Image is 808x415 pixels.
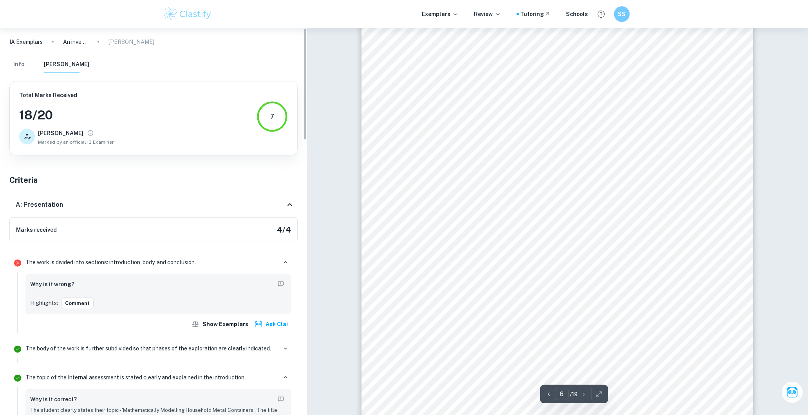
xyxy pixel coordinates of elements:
button: Ask Clai [253,317,291,331]
button: Report mistake/confusion [275,279,286,290]
img: Clastify logo [163,6,213,22]
div: 7 [270,112,274,121]
button: Help and Feedback [595,7,608,21]
button: Report mistake/confusion [275,394,286,405]
h6: A: Presentation [16,200,63,209]
p: An investigation into the most suitable container(s) to store a hot beverage [63,38,88,46]
h6: Why is it correct? [30,395,77,404]
h6: Marks received [16,226,57,234]
p: The work is divided into sections: introduction, body, and conclusion. [25,258,196,267]
p: The topic of the Internal assessment is stated clearly and explained in the introduction [25,373,244,382]
h5: 4 / 4 [277,224,291,236]
svg: Incorrect [13,258,22,268]
h6: SS [617,10,626,18]
a: Schools [566,10,588,18]
button: Ask Clai [781,381,803,403]
p: Highlights: [30,299,58,307]
h5: Criteria [9,174,298,186]
button: Info [9,56,28,73]
svg: Correct [13,345,22,354]
h3: 18 / 20 [19,106,114,125]
a: Tutoring [521,10,551,18]
h6: [PERSON_NAME] [38,129,83,137]
button: Show exemplars [190,317,251,331]
span: Marked by an official IB Examiner [38,139,114,146]
button: View full profile [85,128,96,139]
button: [PERSON_NAME] [44,56,89,73]
h6: Total Marks Received [19,91,114,99]
button: Comment [61,298,94,309]
button: SS [614,6,630,22]
p: The body of the work is further subdivided so that phases of the exploration are clearly indicated. [25,344,271,353]
div: A: Presentation [9,192,298,217]
img: clai.svg [255,320,262,328]
p: [PERSON_NAME] [108,38,154,46]
p: Review [474,10,501,18]
p: Exemplars [422,10,459,18]
a: IA Exemplars [9,38,43,46]
h6: Why is it wrong? [30,280,74,289]
p: / 19 [570,390,578,399]
svg: Correct [13,373,22,383]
